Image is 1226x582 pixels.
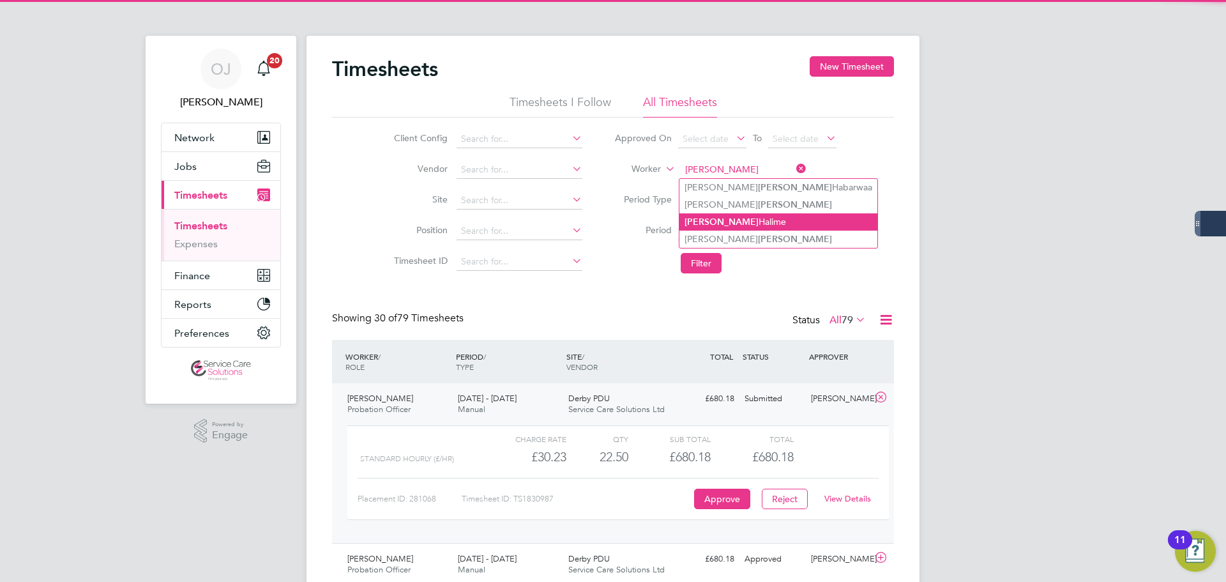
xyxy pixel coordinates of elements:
[673,549,739,570] div: £680.18
[758,182,832,193] b: [PERSON_NAME]
[462,489,691,509] div: Timesheet ID: TS1830987
[484,447,566,468] div: £30.23
[458,393,517,404] span: [DATE] - [DATE]
[390,132,448,144] label: Client Config
[614,132,672,144] label: Approved On
[457,222,582,240] input: Search for...
[146,36,296,404] nav: Main navigation
[739,549,806,570] div: Approved
[174,189,227,201] span: Timesheets
[710,351,733,362] span: TOTAL
[643,95,717,118] li: All Timesheets
[806,549,872,570] div: [PERSON_NAME]
[739,345,806,368] div: STATUS
[739,388,806,410] div: Submitted
[161,95,281,110] span: Oliver Jefferson
[566,362,598,372] span: VENDOR
[458,404,485,415] span: Manual
[358,489,462,509] div: Placement ID: 281068
[679,179,877,196] li: [PERSON_NAME] Habarwaa
[614,194,672,205] label: Period Type
[174,160,197,172] span: Jobs
[566,431,628,447] div: QTY
[345,362,365,372] span: ROLE
[568,564,665,575] span: Service Care Solutions Ltd
[842,314,853,326] span: 79
[484,431,566,447] div: Charge rate
[211,61,231,77] span: OJ
[568,404,665,415] span: Service Care Solutions Ltd
[749,130,766,146] span: To
[458,553,517,564] span: [DATE] - [DATE]
[758,234,832,245] b: [PERSON_NAME]
[563,345,674,378] div: SITE
[483,351,486,362] span: /
[162,261,280,289] button: Finance
[1175,531,1216,572] button: Open Resource Center, 11 new notifications
[161,360,281,381] a: Go to home page
[191,360,251,381] img: servicecare-logo-retina.png
[332,56,438,82] h2: Timesheets
[332,312,466,325] div: Showing
[679,196,877,213] li: [PERSON_NAME]
[1174,540,1186,556] div: 11
[347,553,413,564] span: [PERSON_NAME]
[773,133,819,144] span: Select date
[374,312,464,325] span: 79 Timesheets
[792,312,868,330] div: Status
[457,161,582,179] input: Search for...
[360,454,454,463] span: Standard Hourly (£/HR)
[457,253,582,271] input: Search for...
[568,393,610,404] span: Derby PDU
[347,404,411,415] span: Probation Officer
[628,431,711,447] div: Sub Total
[685,217,759,227] b: [PERSON_NAME]
[829,314,866,326] label: All
[347,393,413,404] span: [PERSON_NAME]
[161,49,281,110] a: OJ[PERSON_NAME]
[162,290,280,318] button: Reports
[824,493,871,504] a: View Details
[174,238,218,250] a: Expenses
[267,53,282,68] span: 20
[628,447,711,468] div: £680.18
[758,199,832,210] b: [PERSON_NAME]
[457,192,582,210] input: Search for...
[810,56,894,77] button: New Timesheet
[458,564,485,575] span: Manual
[174,132,215,144] span: Network
[566,447,628,468] div: 22.50
[174,220,227,232] a: Timesheets
[212,419,248,430] span: Powered by
[194,419,248,443] a: Powered byEngage
[390,224,448,236] label: Position
[347,564,411,575] span: Probation Officer
[673,388,739,410] div: £680.18
[374,312,397,325] span: 30 of
[762,489,808,509] button: Reject
[162,319,280,347] button: Preferences
[711,431,793,447] div: Total
[681,161,806,179] input: Search for...
[212,430,248,441] span: Engage
[162,123,280,151] button: Network
[162,152,280,180] button: Jobs
[510,95,611,118] li: Timesheets I Follow
[456,362,474,372] span: TYPE
[568,553,610,564] span: Derby PDU
[174,270,210,282] span: Finance
[174,327,229,339] span: Preferences
[679,231,877,248] li: [PERSON_NAME]
[582,351,584,362] span: /
[251,49,276,89] a: 20
[390,163,448,174] label: Vendor
[342,345,453,378] div: WORKER
[390,255,448,266] label: Timesheet ID
[694,489,750,509] button: Approve
[453,345,563,378] div: PERIOD
[162,181,280,209] button: Timesheets
[390,194,448,205] label: Site
[614,224,672,236] label: Period
[457,130,582,148] input: Search for...
[806,345,872,368] div: APPROVER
